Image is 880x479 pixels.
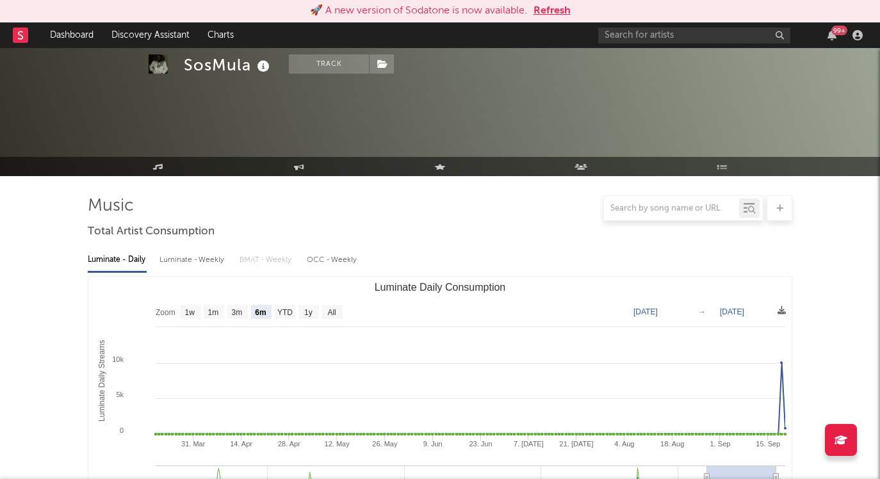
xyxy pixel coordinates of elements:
div: 🚀 A new version of Sodatone is now available. [310,3,527,19]
text: 1y [304,308,313,317]
text: 15. Sep [756,440,780,448]
text: [DATE] [720,307,744,316]
a: Dashboard [41,22,102,48]
a: Charts [199,22,243,48]
div: 99 + [831,26,847,35]
button: Refresh [534,3,571,19]
text: 1w [185,308,195,317]
input: Search by song name or URL [604,204,739,214]
text: 12. May [325,440,350,448]
text: [DATE] [633,307,658,316]
div: Luminate - Daily [88,249,147,271]
text: 3m [232,308,243,317]
text: 10k [112,355,124,363]
text: 6m [255,308,266,317]
div: OCC - Weekly [307,249,358,271]
text: Luminate Daily Streams [97,340,106,421]
text: 26. May [372,440,398,448]
text: 18. Aug [660,440,684,448]
text: 0 [120,426,124,434]
text: Zoom [156,308,175,317]
text: → [698,307,706,316]
a: Discovery Assistant [102,22,199,48]
text: 1m [208,308,219,317]
div: Luminate - Weekly [159,249,227,271]
text: 31. Mar [181,440,206,448]
text: 4. Aug [614,440,634,448]
text: 21. [DATE] [560,440,594,448]
span: Total Artist Consumption [88,224,215,239]
input: Search for artists [598,28,790,44]
button: 99+ [827,30,836,40]
text: 23. Jun [469,440,492,448]
text: 28. Apr [278,440,300,448]
div: SosMula [184,54,273,76]
button: Track [289,54,369,74]
text: Luminate Daily Consumption [375,282,506,293]
text: 7. [DATE] [514,440,544,448]
text: 9. Jun [423,440,443,448]
text: 5k [116,391,124,398]
text: YTD [277,308,293,317]
text: 14. Apr [230,440,252,448]
text: 1. Sep [710,440,731,448]
text: All [327,308,336,317]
